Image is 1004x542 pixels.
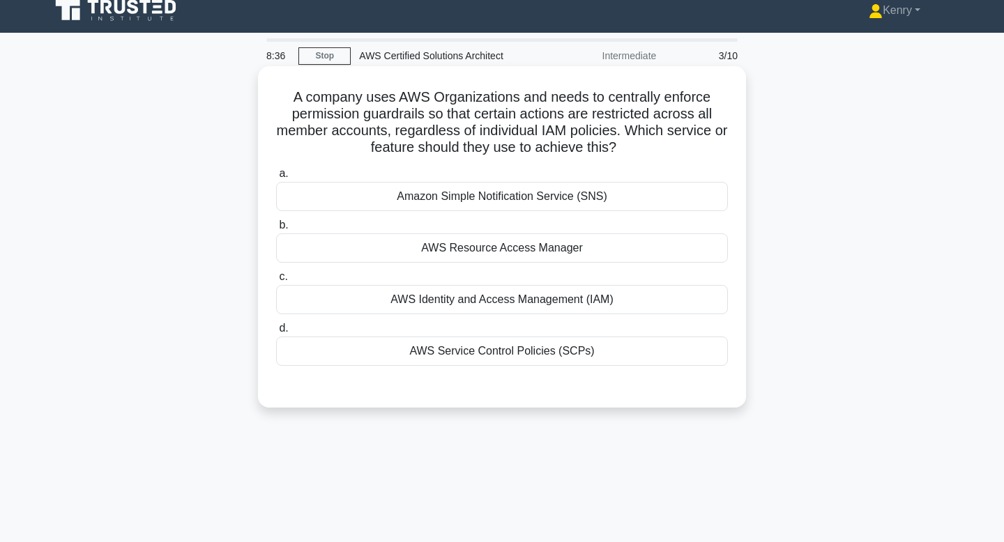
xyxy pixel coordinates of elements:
[279,322,288,334] span: d.
[258,42,298,70] div: 8:36
[664,42,746,70] div: 3/10
[276,233,728,263] div: AWS Resource Access Manager
[276,285,728,314] div: AWS Identity and Access Management (IAM)
[298,47,351,65] a: Stop
[279,270,287,282] span: c.
[351,42,542,70] div: AWS Certified Solutions Architect
[279,219,288,231] span: b.
[276,336,728,366] div: AWS Service Control Policies (SCPs)
[542,42,664,70] div: Intermediate
[279,167,288,179] span: a.
[276,182,728,211] div: Amazon Simple Notification Service (SNS)
[275,88,729,157] h5: A company uses AWS Organizations and needs to centrally enforce permission guardrails so that cer...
